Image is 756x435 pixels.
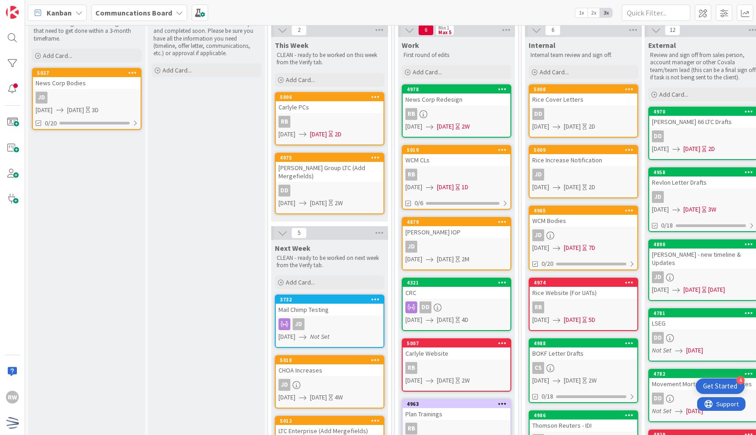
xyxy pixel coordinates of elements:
[33,69,141,89] div: 5027News Corp Bodies
[280,357,383,363] div: 5018
[403,339,510,347] div: 5007
[686,406,703,416] span: [DATE]
[402,84,511,138] a: 4978News Corp RedesignRB[DATE][DATE]2W
[276,364,383,376] div: CHOA Increases
[280,296,383,303] div: 3732
[530,215,637,227] div: WCM Bodies
[530,146,637,166] div: 5009Rice Increase Notification
[403,93,510,105] div: News Corp Redesign
[95,8,172,17] b: Communcations Board
[33,92,141,104] div: JD
[530,207,637,215] div: 4965
[278,332,295,342] span: [DATE]
[534,147,637,153] div: 5009
[420,301,431,313] div: DD
[530,419,637,431] div: Thomson Reuters - IDI
[6,391,19,404] div: RW
[276,154,383,162] div: 4975
[403,339,510,359] div: 5007Carlyle Website
[530,229,637,241] div: JD
[276,356,383,376] div: 5018CHOA Increases
[462,315,468,325] div: 4D
[276,116,383,128] div: RB
[19,1,42,12] span: Support
[275,92,384,145] a: 5006Carlyle PCsRB[DATE][DATE]2D
[276,379,383,391] div: JD
[276,101,383,113] div: Carlyle PCs
[276,93,383,101] div: 5006
[36,92,47,104] div: JD
[530,146,637,154] div: 5009
[407,401,510,407] div: 4963
[278,198,295,208] span: [DATE]
[588,122,595,131] div: 2D
[652,144,669,154] span: [DATE]
[37,70,141,76] div: 5027
[529,84,638,138] a: 5008Rice Cover LettersDD[DATE][DATE]2D
[275,153,384,214] a: 4975[PERSON_NAME] Group LTC (Add Mergefields)DD[DATE][DATE]2W
[437,315,454,325] span: [DATE]
[530,362,637,374] div: CS
[708,205,716,214] div: 3W
[335,198,343,208] div: 2W
[153,20,259,57] p: CLEANING - Tasks that need to be analyzed and completed soon. Please be sure you have all the inf...
[402,217,511,270] a: 4879[PERSON_NAME] IOPJD[DATE][DATE]2M
[532,122,549,131] span: [DATE]
[275,295,384,348] a: 3732Mail Chimp TestingJD[DATE]Not Set
[415,198,423,208] span: 0/6
[652,346,672,354] i: Not Set
[163,66,192,74] span: Add Card...
[530,108,637,120] div: DD
[686,346,703,355] span: [DATE]
[564,376,581,385] span: [DATE]
[530,169,637,181] div: JD
[405,423,417,435] div: RB
[403,279,510,287] div: 4321
[403,279,510,299] div: 4321CRC
[403,287,510,299] div: CRC
[650,52,756,81] p: Review and sign off from sales person, account manager or other Covala team/team lead (this can b...
[575,8,588,17] span: 1x
[532,362,544,374] div: CS
[683,205,700,214] span: [DATE]
[407,86,510,93] div: 4978
[403,85,510,105] div: 4978News Corp Redesign
[403,146,510,166] div: 5019WCM CLs
[276,304,383,316] div: Mail Chimp Testing
[462,122,470,131] div: 2W
[407,147,510,153] div: 5019
[407,280,510,286] div: 4321
[418,25,434,36] span: 6
[659,90,688,98] span: Add Card...
[335,129,341,139] div: 2D
[438,30,451,35] div: Max 5
[276,154,383,182] div: 4975[PERSON_NAME] Group LTC (Add Mergefields)
[703,382,737,391] div: Get Started
[403,169,510,181] div: RB
[652,285,669,295] span: [DATE]
[310,129,327,139] span: [DATE]
[45,119,57,128] span: 0/20
[530,279,637,287] div: 4974
[276,93,383,113] div: 5006Carlyle PCs
[403,85,510,93] div: 4978
[33,69,141,77] div: 5027
[405,108,417,120] div: RB
[403,408,510,420] div: Plan Trainings
[696,378,745,394] div: Open Get Started checklist, remaining modules: 4
[286,278,315,286] span: Add Card...
[588,376,597,385] div: 2W
[403,400,510,420] div: 4963Plan Trainings
[530,339,637,359] div: 4988BOKF Letter Drafts
[708,285,725,295] div: [DATE]
[683,285,700,295] span: [DATE]
[564,315,581,325] span: [DATE]
[413,68,442,76] span: Add Card...
[532,229,544,241] div: JD
[291,25,307,36] span: 2
[665,25,680,36] span: 12
[530,301,637,313] div: RB
[403,146,510,154] div: 5019
[530,287,637,299] div: Rice Website (For UATs)
[437,122,454,131] span: [DATE]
